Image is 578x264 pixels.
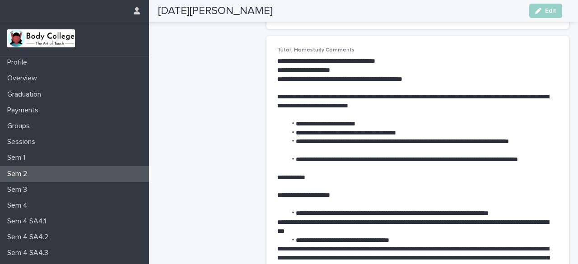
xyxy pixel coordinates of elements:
p: Overview [4,74,44,83]
p: Sessions [4,138,42,146]
span: Tutor: Homestudy Comments [277,47,354,53]
p: Profile [4,58,34,67]
span: Edit [545,8,556,14]
p: Sem 4 SA4.2 [4,233,56,241]
p: Sem 2 [4,170,34,178]
h2: [DATE][PERSON_NAME] [158,5,273,18]
p: Sem 4 SA4.1 [4,217,53,226]
p: Groups [4,122,37,130]
button: Edit [529,4,562,18]
p: Graduation [4,90,48,99]
p: Payments [4,106,46,115]
p: Sem 4 [4,201,35,210]
p: Sem 3 [4,185,34,194]
p: Sem 4 SA4.3 [4,249,56,257]
p: Sem 1 [4,153,33,162]
img: xvtzy2PTuGgGH0xbwGb2 [7,29,75,47]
